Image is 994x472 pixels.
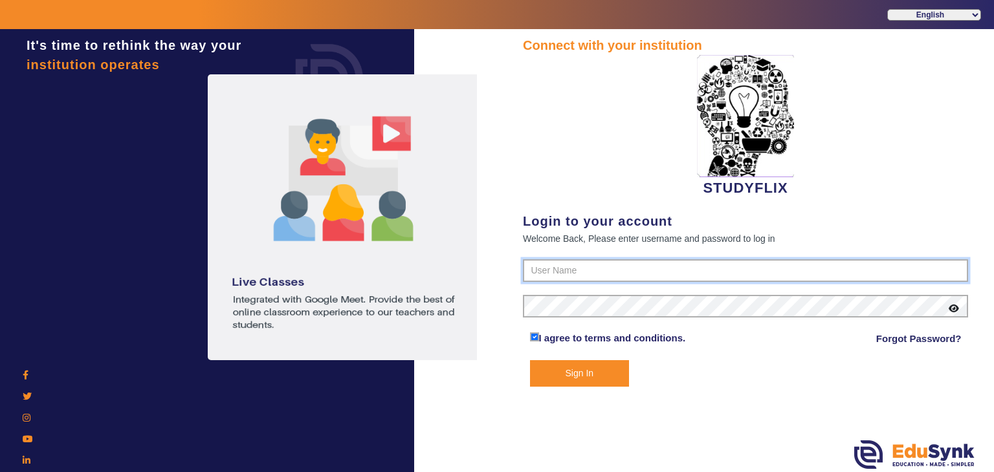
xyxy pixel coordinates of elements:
[697,55,794,177] img: 2da83ddf-6089-4dce-a9e2-416746467bdd
[539,332,686,343] a: I agree to terms and conditions.
[876,331,962,347] a: Forgot Password?
[27,38,241,52] span: It's time to rethink the way your
[523,259,968,283] input: User Name
[523,55,968,198] div: STUDYFLIX
[523,231,968,246] div: Welcome Back, Please enter username and password to log in
[854,440,975,469] img: edusynk.png
[27,58,160,72] span: institution operates
[530,360,630,387] button: Sign In
[523,36,968,55] div: Connect with your institution
[523,211,968,231] div: Login to your account
[208,74,480,360] img: login1.png
[281,29,378,126] img: login.png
